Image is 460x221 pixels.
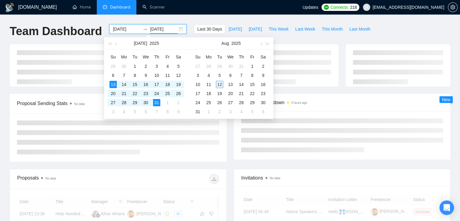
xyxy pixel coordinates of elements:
[194,24,225,34] button: Last 30 Days
[291,101,307,104] time: 3 hours ago
[295,26,315,32] span: Last Week
[142,5,165,10] a: searchScanner
[302,5,318,10] span: Updates
[110,5,130,10] span: Dashboard
[143,27,148,31] span: to
[245,24,265,34] button: [DATE]
[364,5,369,9] span: user
[241,174,443,182] span: Invitations
[150,26,178,32] input: End date
[5,3,15,12] img: logo
[270,176,280,180] span: No data
[346,24,374,34] button: Last Month
[448,5,457,10] span: setting
[156,101,178,106] span: By manager
[188,101,214,106] span: By Freelancer
[324,5,329,10] img: upwork-logo.png
[269,26,289,32] span: This Week
[143,27,148,31] span: swap-right
[318,24,346,34] button: This Month
[74,102,85,106] span: No data
[265,24,292,34] button: This Week
[45,177,56,180] span: No data
[197,26,222,32] span: Last 30 Days
[350,4,357,11] span: 218
[331,4,349,11] span: Connects:
[103,5,107,9] span: dashboard
[229,26,242,32] span: [DATE]
[349,26,370,32] span: Last Month
[292,24,318,34] button: Last Week
[73,5,91,10] a: homeHome
[113,26,140,32] input: Start date
[442,97,450,102] span: New
[17,174,118,184] div: Proposals
[249,26,262,32] span: [DATE]
[225,24,245,34] button: [DATE]
[241,99,443,106] span: Scanner Breakdown
[322,26,343,32] span: This Month
[439,200,454,215] div: Open Intercom Messenger
[448,2,458,12] button: setting
[10,24,102,38] h1: Team Dashboard
[17,100,151,107] span: Proposal Sending Stats
[448,5,458,10] a: setting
